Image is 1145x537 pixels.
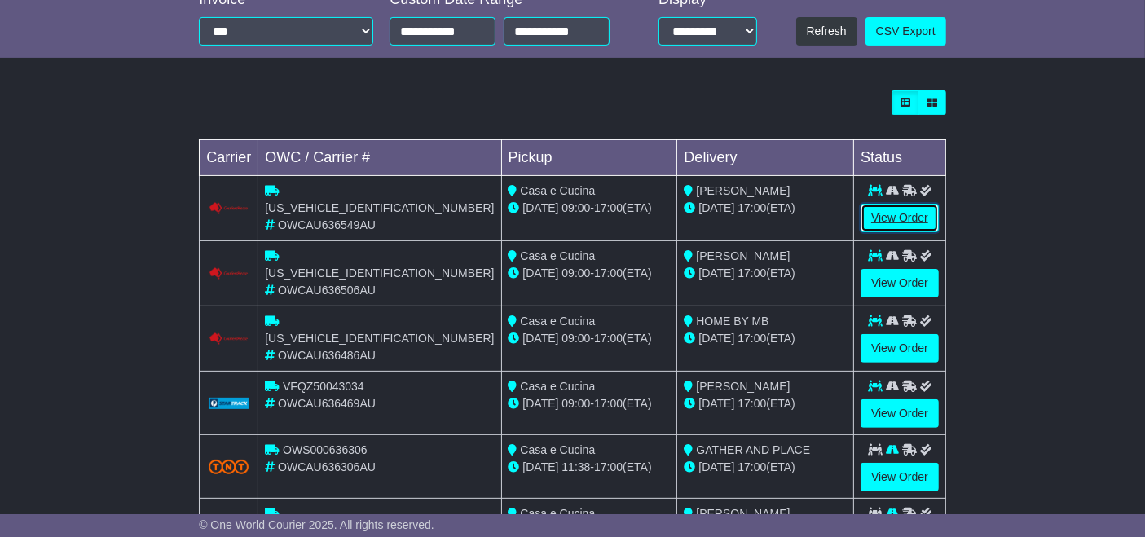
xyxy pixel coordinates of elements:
[520,184,595,197] span: Casa e Cucina
[199,518,434,531] span: © One World Courier 2025. All rights reserved.
[594,332,623,345] span: 17:00
[865,17,946,46] a: CSV Export
[278,218,376,231] span: OWCAU636549AU
[265,332,494,345] span: [US_VEHICLE_IDENTIFICATION_NUMBER]
[509,265,671,282] div: - (ETA)
[520,443,595,456] span: Casa e Cucina
[698,332,734,345] span: [DATE]
[684,459,847,476] div: (ETA)
[861,334,939,363] a: View Order
[684,200,847,217] div: (ETA)
[209,202,249,215] img: Couriers_Please.png
[684,265,847,282] div: (ETA)
[520,315,595,328] span: Casa e Cucina
[561,201,590,214] span: 09:00
[696,184,790,197] span: [PERSON_NAME]
[594,201,623,214] span: 17:00
[854,139,946,175] td: Status
[278,349,376,362] span: OWCAU636486AU
[522,397,558,410] span: [DATE]
[738,201,766,214] span: 17:00
[738,332,766,345] span: 17:00
[698,266,734,280] span: [DATE]
[509,330,671,347] div: - (ETA)
[696,443,810,456] span: GATHER AND PLACE
[501,139,677,175] td: Pickup
[696,507,790,520] span: [PERSON_NAME]
[200,139,258,175] td: Carrier
[283,443,368,456] span: OWS000636306
[594,266,623,280] span: 17:00
[520,380,595,393] span: Casa e Cucina
[509,395,671,412] div: - (ETA)
[698,460,734,473] span: [DATE]
[861,463,939,491] a: View Order
[594,460,623,473] span: 17:00
[738,460,766,473] span: 17:00
[698,397,734,410] span: [DATE]
[738,397,766,410] span: 17:00
[509,200,671,217] div: - (ETA)
[520,249,595,262] span: Casa e Cucina
[796,17,857,46] button: Refresh
[522,460,558,473] span: [DATE]
[265,266,494,280] span: [US_VEHICLE_IDENTIFICATION_NUMBER]
[684,330,847,347] div: (ETA)
[522,332,558,345] span: [DATE]
[861,269,939,297] a: View Order
[684,395,847,412] div: (ETA)
[278,397,376,410] span: OWCAU636469AU
[209,332,249,346] img: Couriers_Please.png
[696,315,768,328] span: HOME BY MB
[561,460,590,473] span: 11:38
[209,460,249,474] img: TNT_Domestic.png
[520,507,595,520] span: Casa e Cucina
[509,459,671,476] div: - (ETA)
[594,397,623,410] span: 17:00
[522,201,558,214] span: [DATE]
[283,380,364,393] span: VFQZ50043034
[522,266,558,280] span: [DATE]
[258,139,501,175] td: OWC / Carrier #
[561,266,590,280] span: 09:00
[561,332,590,345] span: 09:00
[278,460,376,473] span: OWCAU636306AU
[561,397,590,410] span: 09:00
[738,266,766,280] span: 17:00
[698,201,734,214] span: [DATE]
[209,267,249,280] img: Couriers_Please.png
[209,398,249,408] img: GetCarrierServiceLogo
[696,380,790,393] span: [PERSON_NAME]
[861,204,939,232] a: View Order
[677,139,854,175] td: Delivery
[696,249,790,262] span: [PERSON_NAME]
[265,201,494,214] span: [US_VEHICLE_IDENTIFICATION_NUMBER]
[278,284,376,297] span: OWCAU636506AU
[861,399,939,428] a: View Order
